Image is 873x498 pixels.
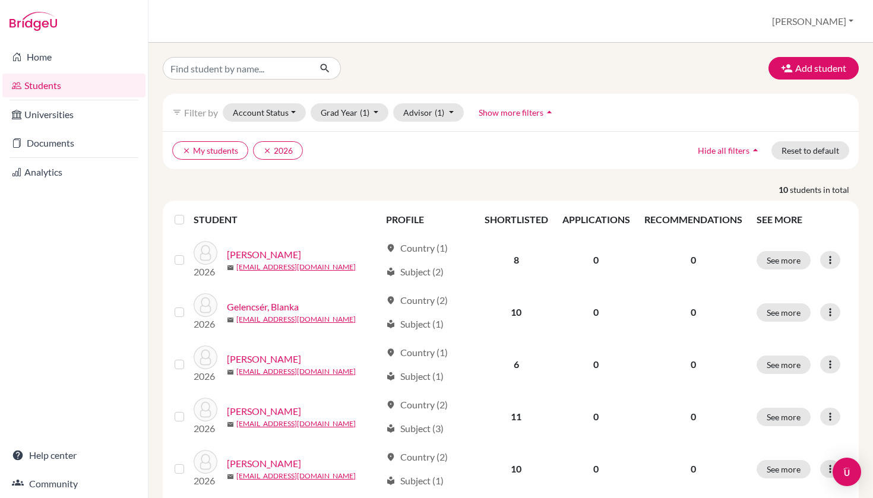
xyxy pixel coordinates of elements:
[477,286,555,338] td: 10
[386,317,444,331] div: Subject (1)
[386,424,396,433] span: local_library
[767,10,859,33] button: [PERSON_NAME]
[833,458,861,486] div: Open Intercom Messenger
[469,103,565,122] button: Show more filtersarrow_drop_up
[435,107,444,118] span: (1)
[386,293,448,307] div: Country (2)
[194,241,217,265] img: Domonkos, Luca
[379,205,477,234] th: PROFILE
[477,391,555,443] td: 11
[194,369,217,383] p: 2026
[555,443,637,495] td: 0
[227,248,301,262] a: [PERSON_NAME]
[757,356,811,374] button: See more
[386,241,448,255] div: Country (1)
[757,251,811,269] button: See more
[263,147,271,155] i: clear
[236,366,356,377] a: [EMAIL_ADDRESS][DOMAIN_NAME]
[227,456,301,471] a: [PERSON_NAME]
[227,369,234,376] span: mail
[771,141,849,160] button: Reset to default
[227,316,234,323] span: mail
[194,317,217,331] p: 2026
[236,471,356,481] a: [EMAIL_ADDRESS][DOMAIN_NAME]
[477,338,555,391] td: 6
[555,338,637,391] td: 0
[227,300,299,314] a: Gelencsér, Blanka
[543,106,555,118] i: arrow_drop_up
[253,141,303,160] button: clear2026
[386,348,396,357] span: location_on
[194,265,217,279] p: 2026
[386,421,444,436] div: Subject (3)
[790,183,859,196] span: students in total
[194,421,217,436] p: 2026
[2,74,145,97] a: Students
[757,460,811,478] button: See more
[194,474,217,488] p: 2026
[360,107,369,118] span: (1)
[637,205,749,234] th: RECOMMENDATIONS
[2,472,145,496] a: Community
[757,408,811,426] button: See more
[386,452,396,462] span: location_on
[184,107,218,118] span: Filter by
[477,205,555,234] th: SHORTLISTED
[172,141,248,160] button: clearMy students
[386,265,444,279] div: Subject (2)
[2,131,145,155] a: Documents
[386,398,448,412] div: Country (2)
[227,352,301,366] a: [PERSON_NAME]
[2,160,145,184] a: Analytics
[393,103,464,122] button: Advisor(1)
[688,141,771,160] button: Hide all filtersarrow_drop_up
[757,303,811,322] button: See more
[749,205,854,234] th: SEE MORE
[172,107,182,117] i: filter_list
[477,234,555,286] td: 8
[227,264,234,271] span: mail
[479,107,543,118] span: Show more filters
[644,253,742,267] p: 0
[749,144,761,156] i: arrow_drop_up
[163,57,310,80] input: Find student by name...
[386,476,396,486] span: local_library
[555,234,637,286] td: 0
[227,404,301,418] a: [PERSON_NAME]
[386,450,448,464] div: Country (2)
[194,398,217,421] img: Kemecsei, Aron
[644,357,742,372] p: 0
[386,296,396,305] span: location_on
[555,286,637,338] td: 0
[227,473,234,480] span: mail
[236,262,356,272] a: [EMAIL_ADDRESS][DOMAIN_NAME]
[182,147,191,155] i: clear
[194,345,217,369] img: Holló, Barnabás
[227,421,234,428] span: mail
[236,418,356,429] a: [EMAIL_ADDRESS][DOMAIN_NAME]
[644,462,742,476] p: 0
[644,305,742,319] p: 0
[194,450,217,474] img: Kosztolányi, Niki
[194,293,217,317] img: Gelencsér, Blanka
[386,345,448,360] div: Country (1)
[386,369,444,383] div: Subject (1)
[194,205,378,234] th: STUDENT
[644,410,742,424] p: 0
[386,243,396,253] span: location_on
[698,145,749,156] span: Hide all filters
[2,443,145,467] a: Help center
[386,372,396,381] span: local_library
[555,205,637,234] th: APPLICATIONS
[477,443,555,495] td: 10
[10,12,57,31] img: Bridge-U
[2,103,145,126] a: Universities
[555,391,637,443] td: 0
[768,57,859,80] button: Add student
[779,183,790,196] strong: 10
[386,267,396,277] span: local_library
[386,474,444,488] div: Subject (1)
[386,319,396,329] span: local_library
[223,103,306,122] button: Account Status
[236,314,356,325] a: [EMAIL_ADDRESS][DOMAIN_NAME]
